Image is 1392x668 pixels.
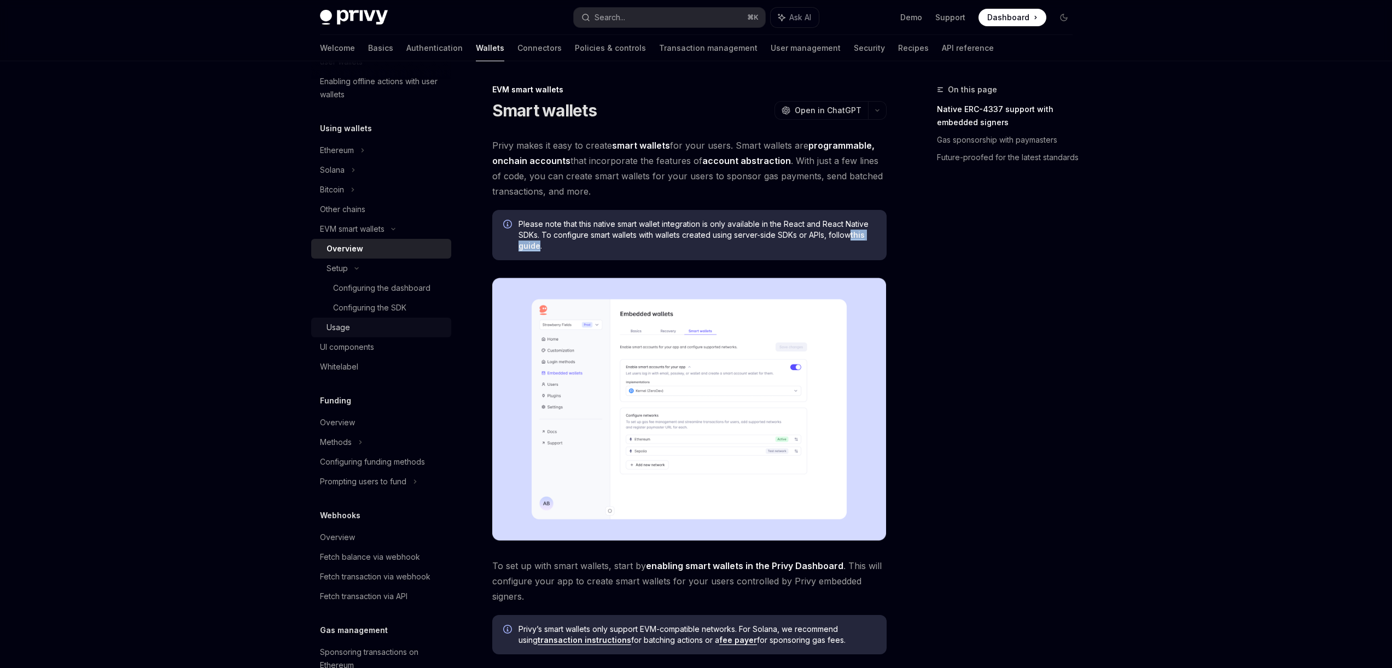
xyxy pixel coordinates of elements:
[320,531,355,544] div: Overview
[320,163,345,177] div: Solana
[327,321,350,334] div: Usage
[333,282,430,295] div: Configuring the dashboard
[320,35,355,61] a: Welcome
[519,624,876,646] span: Privy’s smart wallets only support EVM-compatible networks. For Solana, we recommend using for ba...
[774,101,868,120] button: Open in ChatGPT
[311,298,451,318] a: Configuring the SDK
[320,75,445,101] div: Enabling offline actions with user wallets
[320,455,425,468] div: Configuring funding methods
[320,550,420,564] div: Fetch balance via webhook
[789,12,811,23] span: Ask AI
[476,35,504,61] a: Wallets
[503,220,514,231] svg: Info
[659,35,758,61] a: Transaction management
[575,35,646,61] a: Policies & controls
[503,625,514,636] svg: Info
[987,12,1029,23] span: Dashboard
[492,101,597,120] h1: Smart wallets
[327,262,348,275] div: Setup
[320,624,388,637] h5: Gas management
[771,35,841,61] a: User management
[311,452,451,472] a: Configuring funding methods
[538,635,631,645] a: transaction instructions
[492,138,887,199] span: Privy makes it easy to create for your users. Smart wallets are that incorporate the features of ...
[937,131,1081,149] a: Gas sponsorship with paymasters
[311,528,451,547] a: Overview
[979,9,1046,26] a: Dashboard
[311,547,451,567] a: Fetch balance via webhook
[320,222,385,236] div: EVM smart wallets
[937,101,1081,131] a: Native ERC-4337 support with embedded signers
[320,475,406,488] div: Prompting users to fund
[948,83,997,96] span: On this page
[320,183,344,196] div: Bitcoin
[574,8,765,27] button: Search...⌘K
[702,155,791,167] a: account abstraction
[320,122,372,135] h5: Using wallets
[311,278,451,298] a: Configuring the dashboard
[320,570,430,583] div: Fetch transaction via webhook
[320,144,354,157] div: Ethereum
[942,35,994,61] a: API reference
[747,13,759,22] span: ⌘ K
[492,558,887,604] span: To set up with smart wallets, start by . This will configure your app to create smart wallets for...
[935,12,965,23] a: Support
[320,590,407,603] div: Fetch transaction via API
[854,35,885,61] a: Security
[898,35,929,61] a: Recipes
[492,84,887,95] div: EVM smart wallets
[327,242,363,255] div: Overview
[368,35,393,61] a: Basics
[320,341,374,354] div: UI components
[771,8,819,27] button: Ask AI
[595,11,625,24] div: Search...
[795,105,861,116] span: Open in ChatGPT
[900,12,922,23] a: Demo
[320,436,352,449] div: Methods
[311,200,451,219] a: Other chains
[646,560,843,572] a: enabling smart wallets in the Privy Dashboard
[1055,9,1073,26] button: Toggle dark mode
[937,149,1081,166] a: Future-proofed for the latest standards
[320,394,351,407] h5: Funding
[333,301,406,314] div: Configuring the SDK
[311,413,451,432] a: Overview
[311,357,451,377] a: Whitelabel
[311,567,451,587] a: Fetch transaction via webhook
[311,72,451,104] a: Enabling offline actions with user wallets
[311,239,451,259] a: Overview
[320,416,355,429] div: Overview
[406,35,463,61] a: Authentication
[320,10,388,25] img: dark logo
[492,278,887,541] img: Sample enable smart wallets
[719,635,757,645] a: fee payer
[517,35,562,61] a: Connectors
[320,203,365,216] div: Other chains
[612,140,670,151] strong: smart wallets
[311,587,451,606] a: Fetch transaction via API
[320,509,360,522] h5: Webhooks
[320,360,358,373] div: Whitelabel
[311,318,451,337] a: Usage
[519,219,876,251] span: Please note that this native smart wallet integration is only available in the React and React Na...
[311,337,451,357] a: UI components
